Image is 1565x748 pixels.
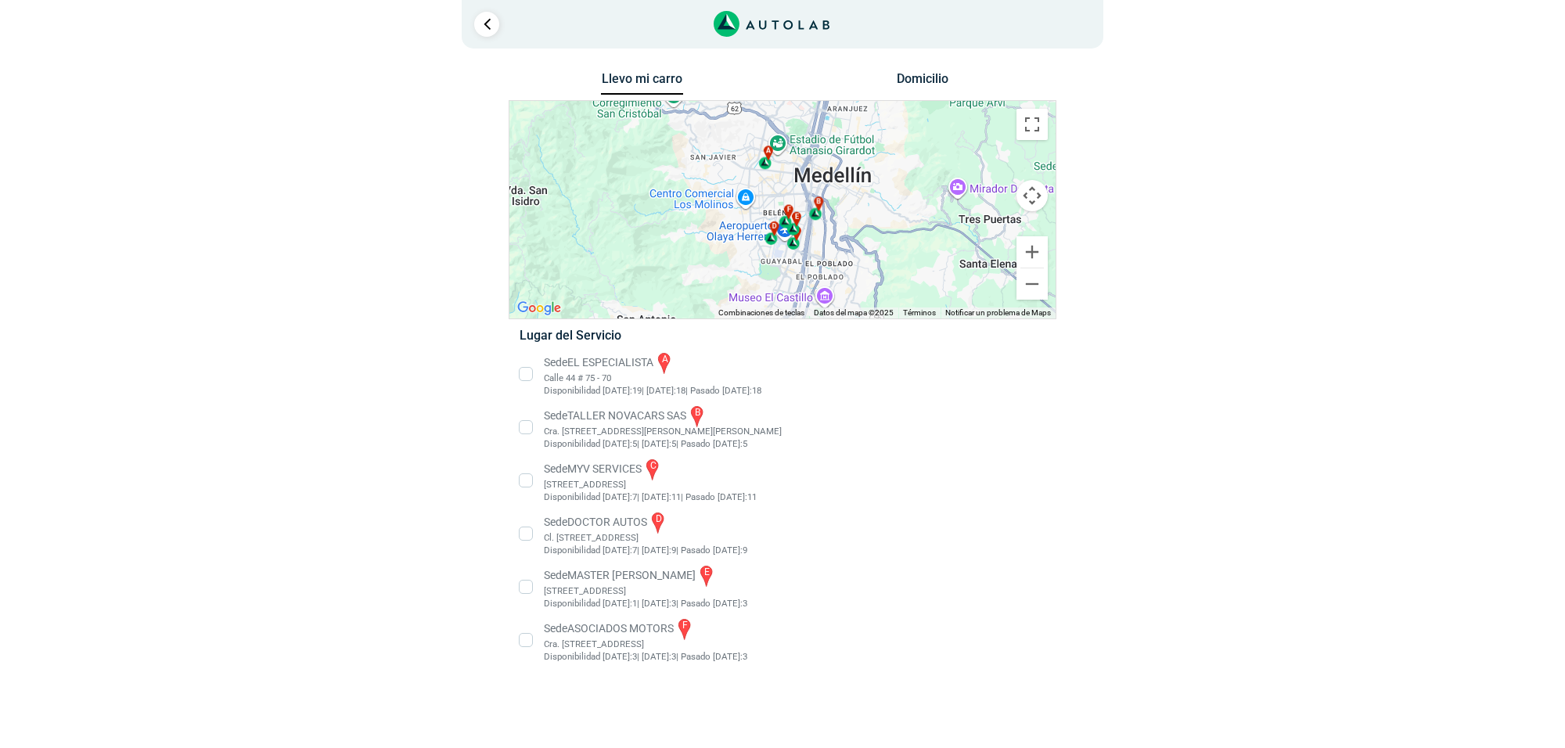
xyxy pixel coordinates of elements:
button: Controles de visualización del mapa [1016,180,1048,211]
button: Combinaciones de teclas [718,307,804,318]
button: Llevo mi carro [601,71,683,95]
a: Ir al paso anterior [474,12,499,37]
span: d [772,221,777,232]
a: Abre esta zona en Google Maps (se abre en una nueva ventana) [513,298,565,318]
button: Ampliar [1016,236,1048,268]
h5: Lugar del Servicio [520,328,1045,343]
a: Notificar un problema de Maps [945,308,1051,317]
button: Reducir [1016,268,1048,300]
a: Link al sitio de autolab [714,16,830,31]
img: Google [513,298,565,318]
span: f [787,204,791,215]
span: a [766,146,771,156]
a: Términos (se abre en una nueva pestaña) [903,308,936,317]
span: e [795,212,799,223]
button: Domicilio [882,71,964,94]
span: Datos del mapa ©2025 [814,308,894,317]
span: c [794,226,799,237]
button: Cambiar a la vista en pantalla completa [1016,109,1048,140]
span: b [816,196,821,207]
